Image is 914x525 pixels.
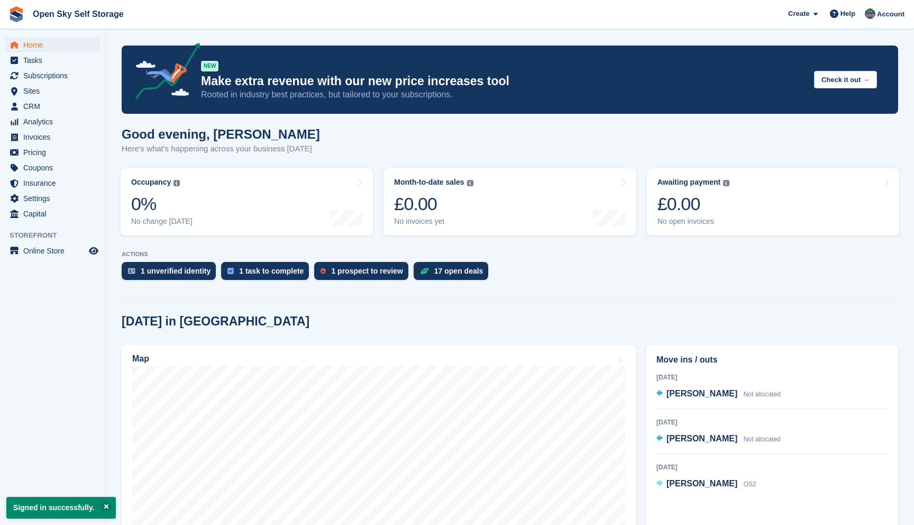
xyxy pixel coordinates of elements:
[131,178,171,187] div: Occupancy
[221,262,314,285] a: 1 task to complete
[656,432,781,446] a: [PERSON_NAME] Not allocated
[122,262,221,285] a: 1 unverified identity
[666,434,737,443] span: [PERSON_NAME]
[865,8,875,19] img: Richard Baker
[814,71,877,88] button: Check it out →
[657,217,730,226] div: No open invoices
[121,168,373,236] a: Occupancy 0% No change [DATE]
[877,9,904,20] span: Account
[5,176,100,191] a: menu
[723,180,729,186] img: icon-info-grey-7440780725fd019a000dd9b08b2336e03edf1995a4989e88bcd33f0948082b44.svg
[394,178,464,187] div: Month-to-date sales
[744,481,756,488] span: OS2
[239,267,304,275] div: 1 task to complete
[744,436,781,443] span: Not allocated
[657,178,721,187] div: Awaiting payment
[23,160,87,175] span: Coupons
[383,168,636,236] a: Month-to-date sales £0.00 No invoices yet
[788,8,809,19] span: Create
[227,268,234,274] img: task-75834270c22a3079a89374b754ae025e5fb1db73e45f91037f5363f120a921f8.svg
[122,127,320,141] h1: Good evening, [PERSON_NAME]
[656,387,781,401] a: [PERSON_NAME] Not allocated
[23,114,87,129] span: Analytics
[122,251,898,258] p: ACTIONS
[5,145,100,160] a: menu
[5,160,100,175] a: menu
[23,206,87,221] span: Capital
[656,354,888,366] h2: Move ins / outs
[8,6,24,22] img: stora-icon-8386f47178a22dfd0bd8f6a31ec36ba5ce8667c1dd55bd0f319d3a0aa187defe.svg
[10,230,105,241] span: Storefront
[414,262,494,285] a: 17 open deals
[173,180,180,186] img: icon-info-grey-7440780725fd019a000dd9b08b2336e03edf1995a4989e88bcd33f0948082b44.svg
[23,68,87,83] span: Subscriptions
[656,418,888,427] div: [DATE]
[23,38,87,52] span: Home
[5,130,100,144] a: menu
[656,463,888,472] div: [DATE]
[23,53,87,68] span: Tasks
[5,38,100,52] a: menu
[201,89,806,101] p: Rooted in industry best practices, but tailored to your subscriptions.
[314,262,413,285] a: 1 prospect to review
[23,145,87,160] span: Pricing
[132,354,149,364] h2: Map
[29,5,128,23] a: Open Sky Self Storage
[131,193,193,215] div: 0%
[201,61,218,71] div: NEW
[434,267,483,275] div: 17 open deals
[122,314,309,329] h2: [DATE] in [GEOGRAPHIC_DATA]
[128,268,135,274] img: verify_identity-adf6edd0f0f0b5bbfe63781bf79b02c33cf7c696d77639b501bdc392416b5a36.svg
[657,193,730,215] div: £0.00
[5,114,100,129] a: menu
[5,243,100,258] a: menu
[23,243,87,258] span: Online Store
[394,193,473,215] div: £0.00
[5,53,100,68] a: menu
[87,245,100,257] a: Preview store
[126,43,200,103] img: price-adjustments-announcement-icon-8257ccfd72463d97f412b2fc003d46551f7dbcb40ab6d574587a9cd5c0d94...
[23,130,87,144] span: Invoices
[5,99,100,114] a: menu
[23,99,87,114] span: CRM
[5,191,100,206] a: menu
[321,268,326,274] img: prospect-51fa495bee0391a8d652442698ab0144808aea92771e9ea1ae160a38d050c398.svg
[141,267,211,275] div: 1 unverified identity
[6,497,116,519] p: Signed in successfully.
[467,180,473,186] img: icon-info-grey-7440780725fd019a000dd9b08b2336e03edf1995a4989e88bcd33f0948082b44.svg
[5,68,100,83] a: menu
[201,74,806,89] p: Make extra revenue with our new price increases tool
[5,84,100,98] a: menu
[23,84,87,98] span: Sites
[647,168,899,236] a: Awaiting payment £0.00 No open invoices
[23,191,87,206] span: Settings
[122,143,320,155] p: Here's what's happening across your business [DATE]
[23,176,87,191] span: Insurance
[656,373,888,382] div: [DATE]
[420,267,429,275] img: deal-1b604bf984904fb50ccaf53a9ad4b4a5d6e5aea283cecdc64d6e3604feb123c2.svg
[131,217,193,226] div: No change [DATE]
[331,267,403,275] div: 1 prospect to review
[666,389,737,398] span: [PERSON_NAME]
[666,479,737,488] span: [PERSON_NAME]
[840,8,855,19] span: Help
[394,217,473,226] div: No invoices yet
[744,391,781,398] span: Not allocated
[5,206,100,221] a: menu
[656,477,756,491] a: [PERSON_NAME] OS2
